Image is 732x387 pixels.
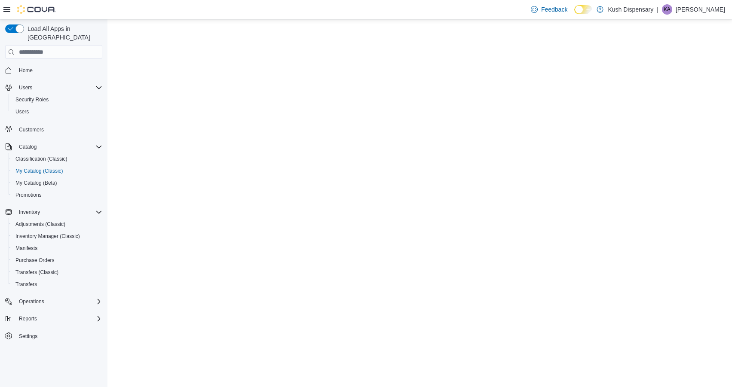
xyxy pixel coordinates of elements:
button: Users [2,82,106,94]
p: [PERSON_NAME] [676,4,725,15]
span: Manifests [15,245,37,252]
button: Catalog [15,142,40,152]
button: Users [9,106,106,118]
button: Inventory [2,206,106,218]
button: Customers [2,123,106,135]
span: Adjustments (Classic) [15,221,65,228]
p: Kush Dispensary [608,4,653,15]
nav: Complex example [5,61,102,365]
span: Transfers (Classic) [12,267,102,277]
button: Operations [2,296,106,308]
span: Catalog [15,142,102,152]
a: My Catalog (Classic) [12,166,67,176]
span: Load All Apps in [GEOGRAPHIC_DATA] [24,24,102,42]
button: Inventory Manager (Classic) [9,230,106,242]
button: Transfers [9,278,106,290]
button: Purchase Orders [9,254,106,266]
span: Manifests [12,243,102,253]
a: Promotions [12,190,45,200]
span: Classification (Classic) [12,154,102,164]
a: Adjustments (Classic) [12,219,69,229]
span: My Catalog (Beta) [15,180,57,186]
button: Operations [15,296,48,307]
span: Inventory Manager (Classic) [12,231,102,241]
span: My Catalog (Classic) [15,168,63,174]
p: | [657,4,658,15]
span: Transfers [15,281,37,288]
button: Manifests [9,242,106,254]
button: Reports [15,314,40,324]
a: Home [15,65,36,76]
button: Transfers (Classic) [9,266,106,278]
div: Katy Anderson [662,4,672,15]
a: Transfers (Classic) [12,267,62,277]
a: Customers [15,125,47,135]
button: Adjustments (Classic) [9,218,106,230]
span: Inventory Manager (Classic) [15,233,80,240]
span: Promotions [12,190,102,200]
span: Operations [19,298,44,305]
span: Home [15,65,102,76]
span: Home [19,67,33,74]
span: Reports [19,315,37,322]
span: Settings [15,331,102,341]
span: Purchase Orders [15,257,55,264]
span: Promotions [15,192,42,198]
span: KA [664,4,671,15]
a: Feedback [527,1,571,18]
span: Security Roles [12,94,102,105]
span: Inventory [15,207,102,217]
button: Home [2,64,106,76]
span: Users [15,108,29,115]
span: Transfers [12,279,102,289]
button: Catalog [2,141,106,153]
span: My Catalog (Classic) [12,166,102,176]
span: Adjustments (Classic) [12,219,102,229]
span: Reports [15,314,102,324]
a: Users [12,107,32,117]
span: Operations [15,296,102,307]
img: Cova [17,5,56,14]
button: Classification (Classic) [9,153,106,165]
span: Users [15,82,102,93]
span: Feedback [541,5,567,14]
span: Catalog [19,143,37,150]
a: Classification (Classic) [12,154,71,164]
span: Security Roles [15,96,49,103]
a: Purchase Orders [12,255,58,265]
button: Users [15,82,36,93]
button: Promotions [9,189,106,201]
span: Users [19,84,32,91]
span: Transfers (Classic) [15,269,58,276]
button: Inventory [15,207,43,217]
button: My Catalog (Classic) [9,165,106,177]
button: My Catalog (Beta) [9,177,106,189]
span: Customers [19,126,44,133]
a: Transfers [12,279,40,289]
button: Reports [2,313,106,325]
span: Inventory [19,209,40,216]
span: Customers [15,124,102,134]
a: Settings [15,331,41,341]
a: Inventory Manager (Classic) [12,231,83,241]
button: Security Roles [9,94,106,106]
button: Settings [2,330,106,342]
span: Classification (Classic) [15,155,67,162]
span: Purchase Orders [12,255,102,265]
span: My Catalog (Beta) [12,178,102,188]
span: Users [12,107,102,117]
a: Manifests [12,243,41,253]
a: Security Roles [12,94,52,105]
span: Settings [19,333,37,340]
span: Dark Mode [574,14,575,15]
input: Dark Mode [574,5,592,14]
a: My Catalog (Beta) [12,178,61,188]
